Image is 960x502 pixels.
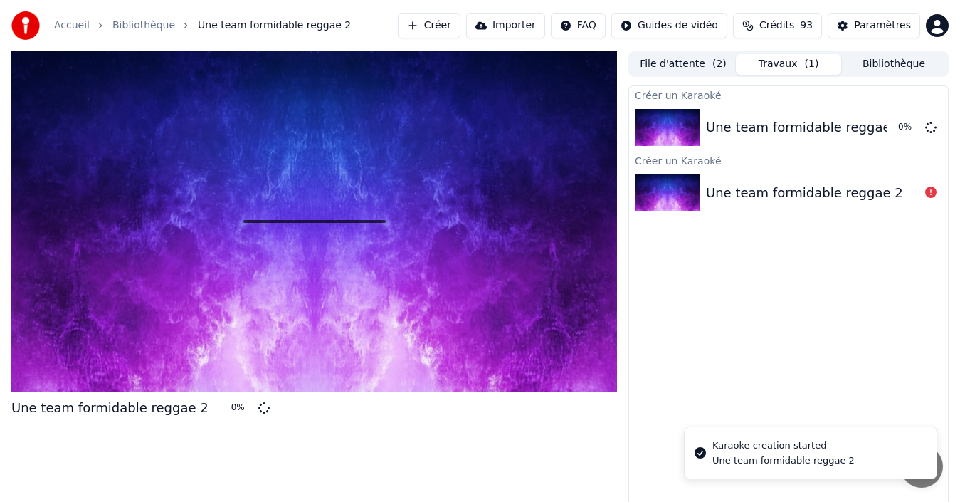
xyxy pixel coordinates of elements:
[854,19,911,33] div: Paramètres
[631,54,736,75] button: File d'attente
[629,86,948,103] div: Créer un Karaoké
[712,454,855,467] div: Une team formidable reggae 2
[54,19,90,33] a: Accueil
[54,19,351,33] nav: breadcrumb
[112,19,175,33] a: Bibliothèque
[231,402,253,414] div: 0 %
[805,57,819,71] span: ( 1 )
[629,152,948,169] div: Créer un Karaoké
[398,13,460,38] button: Créer
[712,57,727,71] span: ( 2 )
[466,13,545,38] button: Importer
[759,19,794,33] span: Crédits
[706,117,903,137] div: Une team formidable reggae 2
[733,13,822,38] button: Crédits93
[11,11,40,40] img: youka
[828,13,920,38] button: Paramètres
[198,19,351,33] span: Une team formidable reggae 2
[11,398,209,418] div: Une team formidable reggae 2
[551,13,606,38] button: FAQ
[712,439,855,453] div: Karaoke creation started
[611,13,727,38] button: Guides de vidéo
[800,19,813,33] span: 93
[706,183,903,203] div: Une team formidable reggae 2
[736,54,841,75] button: Travaux
[841,54,946,75] button: Bibliothèque
[898,122,919,133] div: 0 %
